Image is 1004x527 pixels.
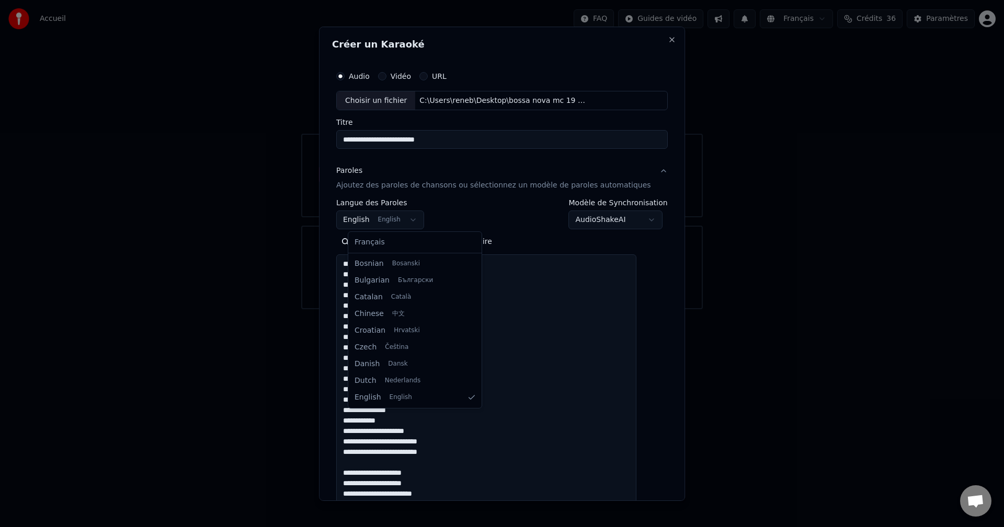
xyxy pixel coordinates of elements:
[398,276,433,285] span: Български
[385,377,420,385] span: Nederlands
[392,310,405,318] span: 中文
[394,326,420,335] span: Hrvatski
[355,359,380,369] span: Danish
[355,325,385,336] span: Croatian
[355,259,384,269] span: Bosnian
[355,376,376,386] span: Dutch
[355,237,385,248] span: Français
[385,343,408,352] span: Čeština
[355,275,390,286] span: Bulgarian
[391,293,411,301] span: Català
[392,260,420,268] span: Bosanski
[355,392,381,403] span: English
[388,360,407,368] span: Dansk
[355,309,384,319] span: Chinese
[390,393,412,402] span: English
[355,292,383,302] span: Catalan
[355,342,376,353] span: Czech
